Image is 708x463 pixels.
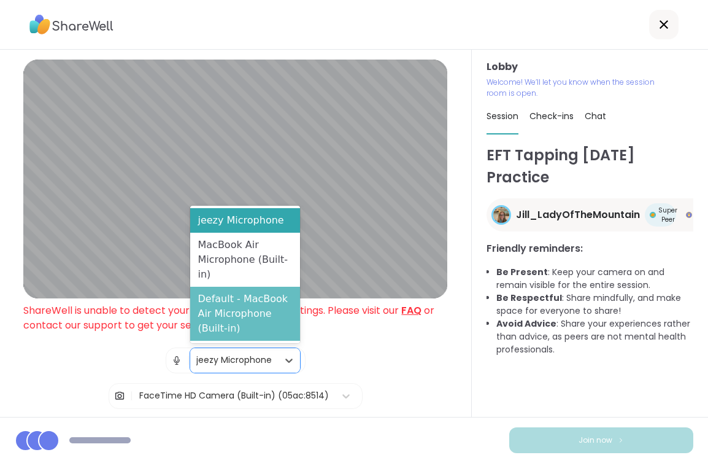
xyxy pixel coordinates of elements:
[190,233,299,287] div: MacBook Air Microphone (Built-in)
[23,303,434,332] span: ShareWell is unable to detect your audio and/or video settings. Please visit our or contact our s...
[487,241,693,256] h3: Friendly reminders:
[496,317,693,356] li: : Share your experiences rather than advice, as peers are not mental health professionals.
[658,206,677,224] span: Super Peer
[487,144,693,189] h1: EFT Tapping [DATE] Practice
[187,348,190,373] span: |
[493,207,509,223] img: Jill_LadyOfTheMountain
[496,292,562,304] b: Be Respectful
[401,303,421,317] a: FAQ
[686,212,692,218] img: Elite Host
[529,110,574,122] span: Check-ins
[130,384,133,408] span: |
[496,317,556,330] b: Avoid Advice
[579,435,612,446] span: Join now
[190,208,299,233] div: jeezy Microphone
[585,110,606,122] span: Chat
[516,208,640,222] span: Jill_LadyOfTheMountain
[509,427,693,453] button: Join now
[650,212,656,218] img: Super Peer
[496,292,693,317] li: : Share mindfully, and make space for everyone to share!
[496,266,548,278] b: Be Present
[487,77,663,99] p: Welcome! We’ll let you know when the session room is open.
[114,384,125,408] img: Camera
[487,110,518,122] span: Session
[171,348,182,373] img: Microphone
[139,389,329,402] div: FaceTime HD Camera (Built-in) (05ac:8514)
[29,10,114,39] img: ShareWell Logo
[487,60,693,74] h3: Lobby
[617,437,625,443] img: ShareWell Logomark
[496,266,693,292] li: : Keep your camera on and remain visible for the entire session.
[196,354,272,367] div: jeezy Microphone
[190,287,299,341] div: Default - MacBook Air Microphone (Built-in)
